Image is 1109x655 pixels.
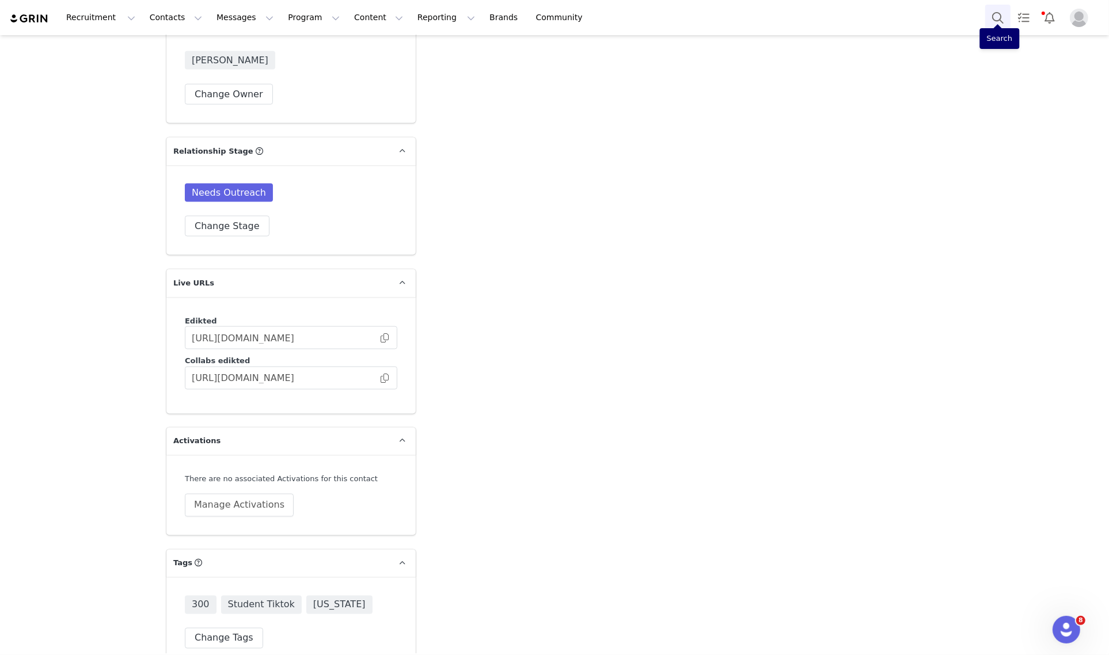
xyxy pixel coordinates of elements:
div: There are no associated Activations for this contact [185,474,397,485]
button: Reporting [411,5,482,31]
span: Edikted [185,317,217,325]
a: Tasks [1011,5,1036,31]
button: Profile [1063,9,1100,27]
button: Manage Activations [185,494,294,517]
img: grin logo [9,13,50,24]
span: Tags [173,558,192,569]
span: 8 [1076,616,1085,625]
span: 300 [185,596,217,614]
a: Brands [483,5,528,31]
button: Program [281,5,347,31]
span: [PERSON_NAME] [185,51,275,70]
a: Community [529,5,595,31]
span: [US_STATE] [306,596,373,614]
span: Relationship Stage [173,146,253,157]
img: placeholder-profile.jpg [1070,9,1088,27]
iframe: Intercom live chat [1053,616,1080,643]
button: Search [985,5,1011,31]
button: Notifications [1037,5,1062,31]
button: Change Stage [185,216,269,237]
span: Student Tiktok [221,596,302,614]
button: Content [347,5,410,31]
button: Contacts [143,5,209,31]
button: Change Owner [185,84,273,105]
button: Change Tags [185,628,263,649]
span: Needs Outreach [185,184,273,202]
button: Messages [210,5,280,31]
span: Activations [173,436,221,447]
button: Recruitment [59,5,142,31]
span: Collabs edikted [185,356,250,365]
body: Rich Text Area. Press ALT-0 for help. [9,9,473,22]
span: Live URLs [173,277,214,289]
